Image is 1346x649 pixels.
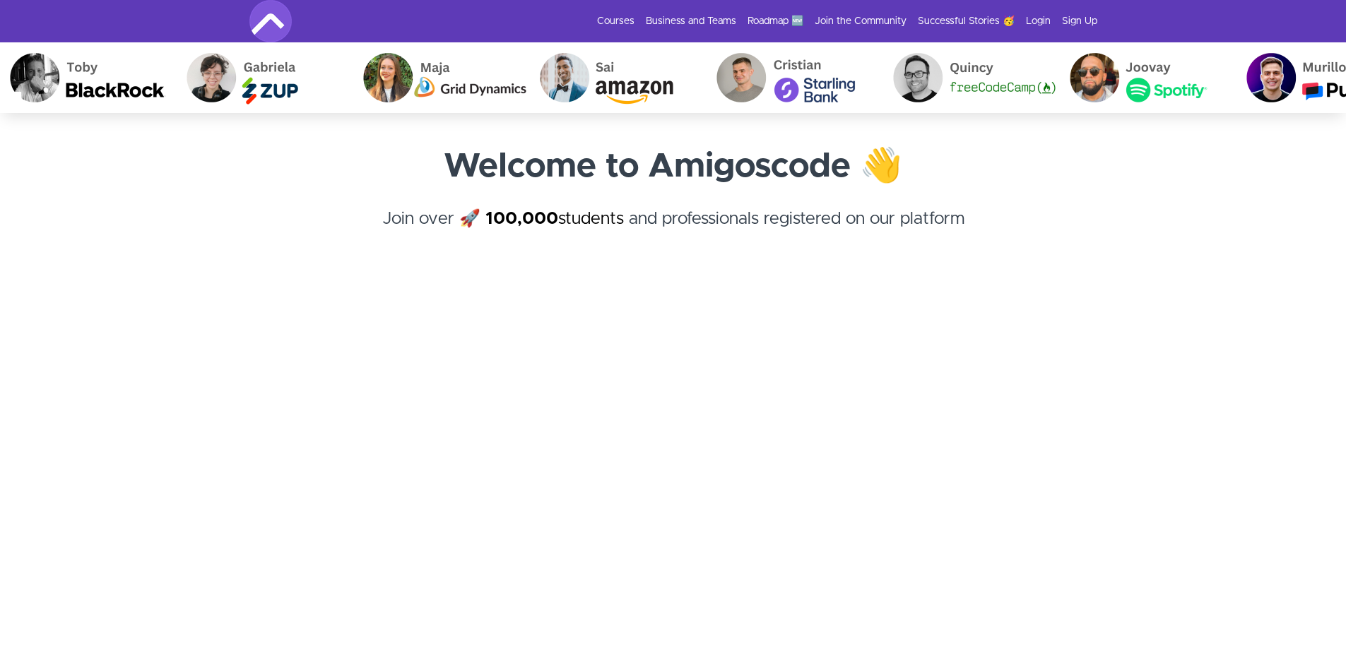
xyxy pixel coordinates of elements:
[1059,42,1236,113] img: Joovay
[353,42,529,113] img: Maja
[1062,14,1097,28] a: Sign Up
[249,206,1097,257] h4: Join over 🚀 and professionals registered on our platform
[529,42,706,113] img: Sai
[1026,14,1051,28] a: Login
[815,14,907,28] a: Join the Community
[444,150,902,184] strong: Welcome to Amigoscode 👋
[176,42,353,113] img: Gabriela
[485,210,624,227] a: 100,000students
[706,42,882,113] img: Cristian
[748,14,803,28] a: Roadmap 🆕
[597,14,634,28] a: Courses
[485,210,558,227] strong: 100,000
[646,14,736,28] a: Business and Teams
[882,42,1059,113] img: Quincy
[918,14,1015,28] a: Successful Stories 🥳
